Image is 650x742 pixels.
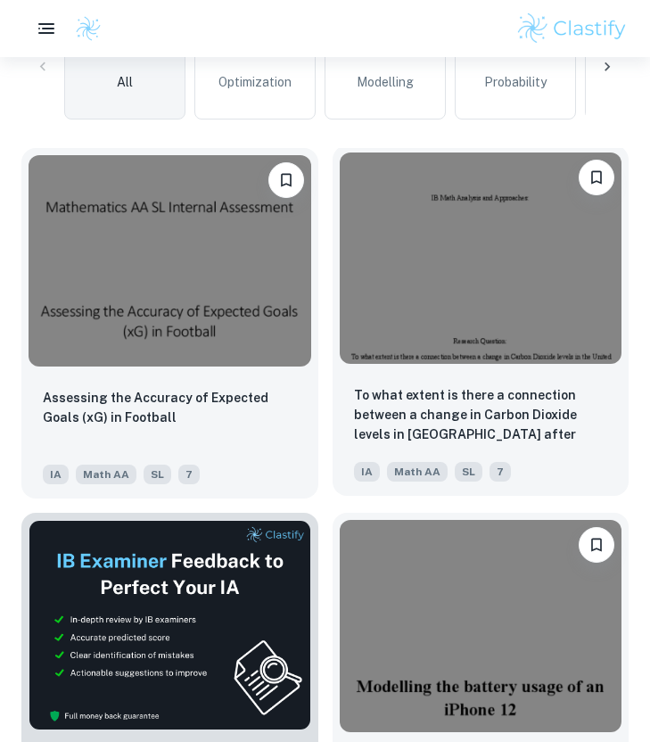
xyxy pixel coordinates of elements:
[579,527,614,563] button: Please log in to bookmark exemplars
[357,72,414,92] span: Modelling
[117,72,133,92] span: All
[268,162,304,198] button: Please log in to bookmark exemplars
[490,462,511,482] span: 7
[387,462,448,482] span: Math AA
[29,520,311,730] img: Thumbnail
[218,72,292,92] span: Optimization
[579,160,614,195] button: Please log in to bookmark exemplars
[455,462,482,482] span: SL
[515,11,629,46] img: Clastify logo
[75,15,102,42] img: Clastify logo
[178,465,200,484] span: 7
[43,465,69,484] span: IA
[354,385,608,446] p: To what extent is there a connection between a change in Carbon Dioxide levels in the United Stat...
[333,148,629,499] a: Please log in to bookmark exemplars To what extent is there a connection between a change in Carb...
[43,388,297,427] p: Assessing the Accuracy of Expected Goals (xG) in Football
[144,465,171,484] span: SL
[21,148,318,499] a: Please log in to bookmark exemplarsAssessing the Accuracy of Expected Goals (xG) in FootballIAMat...
[29,155,311,367] img: Math AA IA example thumbnail: Assessing the Accuracy of Expected Goals
[354,462,380,482] span: IA
[64,15,102,42] a: Clastify logo
[340,153,622,364] img: Math AA IA example thumbnail: To what extent is there a connection be
[484,72,547,92] span: Probability
[76,465,136,484] span: Math AA
[340,520,622,731] img: Math AA IA example thumbnail: Modelling the battery usage of an iPhone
